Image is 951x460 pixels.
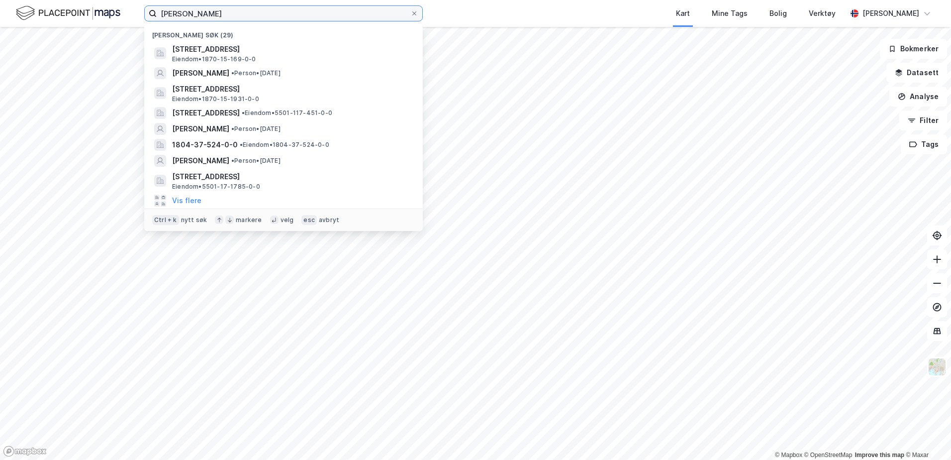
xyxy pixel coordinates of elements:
div: markere [236,216,262,224]
button: Filter [899,111,947,130]
span: Eiendom • 1804-37-524-0-0 [240,141,329,149]
button: Datasett [886,63,947,83]
iframe: Chat Widget [901,412,951,460]
div: Verktøy [809,7,836,19]
span: • [231,69,234,77]
div: esc [301,215,317,225]
span: [STREET_ADDRESS] [172,43,411,55]
button: Vis flere [172,195,201,207]
a: OpenStreetMap [804,452,853,459]
span: Eiendom • 5501-17-1785-0-0 [172,183,260,191]
a: Improve this map [855,452,904,459]
button: Tags [901,134,947,154]
span: [STREET_ADDRESS] [172,83,411,95]
span: • [231,157,234,164]
div: velg [281,216,294,224]
img: Z [928,357,947,376]
button: Analyse [889,87,947,107]
div: Bolig [769,7,787,19]
span: [STREET_ADDRESS] [172,171,411,183]
span: 1804-37-524-0-0 [172,139,238,151]
span: • [242,109,245,116]
div: [PERSON_NAME] [862,7,919,19]
span: [PERSON_NAME] [172,123,229,135]
div: nytt søk [181,216,207,224]
span: Eiendom • 1870-15-1931-0-0 [172,95,259,103]
div: Kontrollprogram for chat [901,412,951,460]
span: • [231,125,234,132]
span: Eiendom • 1870-15-169-0-0 [172,55,256,63]
span: Person • [DATE] [231,125,281,133]
span: Eiendom • 5501-117-451-0-0 [242,109,332,117]
div: [PERSON_NAME] søk (29) [144,23,423,41]
div: Kart [676,7,690,19]
span: [PERSON_NAME] [172,155,229,167]
span: Person • [DATE] [231,157,281,165]
span: • [240,141,243,148]
div: avbryt [319,216,339,224]
span: [STREET_ADDRESS] [172,107,240,119]
span: [PERSON_NAME] [172,67,229,79]
button: Bokmerker [880,39,947,59]
input: Søk på adresse, matrikkel, gårdeiere, leietakere eller personer [157,6,410,21]
a: Mapbox homepage [3,446,47,457]
div: Mine Tags [712,7,748,19]
div: Ctrl + k [152,215,179,225]
img: logo.f888ab2527a4732fd821a326f86c7f29.svg [16,4,120,22]
span: Person • [DATE] [231,69,281,77]
a: Mapbox [775,452,802,459]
